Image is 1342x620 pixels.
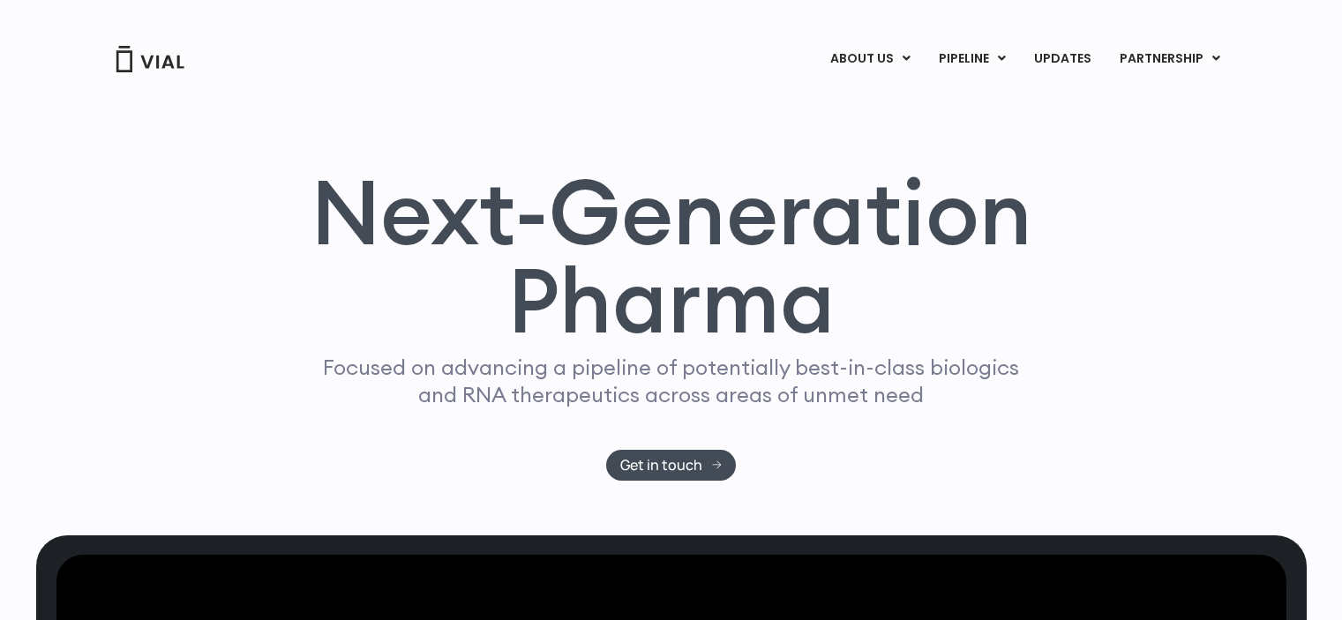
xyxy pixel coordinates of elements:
a: Get in touch [606,450,736,481]
a: PIPELINEMenu Toggle [925,44,1019,74]
span: Get in touch [620,459,702,472]
a: ABOUT USMenu Toggle [816,44,924,74]
img: Vial Logo [115,46,185,72]
a: PARTNERSHIPMenu Toggle [1106,44,1234,74]
a: UPDATES [1020,44,1105,74]
p: Focused on advancing a pipeline of potentially best-in-class biologics and RNA therapeutics acros... [316,354,1027,408]
h1: Next-Generation Pharma [289,168,1053,346]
